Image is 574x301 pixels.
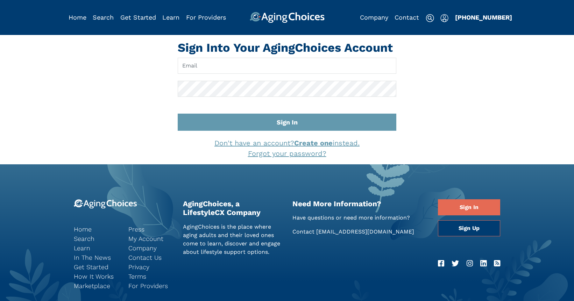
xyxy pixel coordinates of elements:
a: Forgot your password? [248,149,326,158]
a: Contact [395,14,419,21]
a: LinkedIn [480,258,487,269]
a: Sign In [438,199,500,215]
a: Learn [74,243,118,253]
input: Email [178,58,396,74]
a: Get Started [74,262,118,272]
div: Popover trigger [93,12,114,23]
a: [EMAIL_ADDRESS][DOMAIN_NAME] [316,228,414,235]
div: Popover trigger [440,12,448,23]
a: Learn [162,14,179,21]
a: Contact Us [128,253,172,262]
a: Get Started [120,14,156,21]
a: Terms [128,272,172,281]
a: Search [74,234,118,243]
a: Marketplace [74,281,118,291]
a: Twitter [452,258,459,269]
button: Sign In [178,114,396,131]
p: AgingChoices is the place where aging adults and their loved ones come to learn, discover and eng... [183,223,282,256]
a: Press [128,224,172,234]
a: Facebook [438,258,444,269]
img: AgingChoices [249,12,324,23]
h2: AgingChoices, a LifestyleCX Company [183,199,282,217]
a: Instagram [467,258,473,269]
p: Have questions or need more information? [292,214,428,222]
a: RSS Feed [494,258,500,269]
a: In The News [74,253,118,262]
a: For Providers [186,14,226,21]
a: Company [128,243,172,253]
a: Search [93,14,114,21]
strong: Create one [294,139,333,147]
h2: Need More Information? [292,199,428,208]
a: Sign Up [438,220,500,236]
a: [PHONE_NUMBER] [455,14,512,21]
p: Contact [292,228,428,236]
h1: Sign Into Your AgingChoices Account [178,41,396,55]
img: 9-logo.svg [74,199,137,209]
a: Company [360,14,388,21]
a: Don't have an account?Create oneinstead. [214,139,360,147]
a: Home [69,14,86,21]
img: search-icon.svg [426,14,434,22]
a: Privacy [128,262,172,272]
a: For Providers [128,281,172,291]
img: user-icon.svg [440,14,448,22]
a: How It Works [74,272,118,281]
input: Password [178,81,396,97]
a: Home [74,224,118,234]
a: My Account [128,234,172,243]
